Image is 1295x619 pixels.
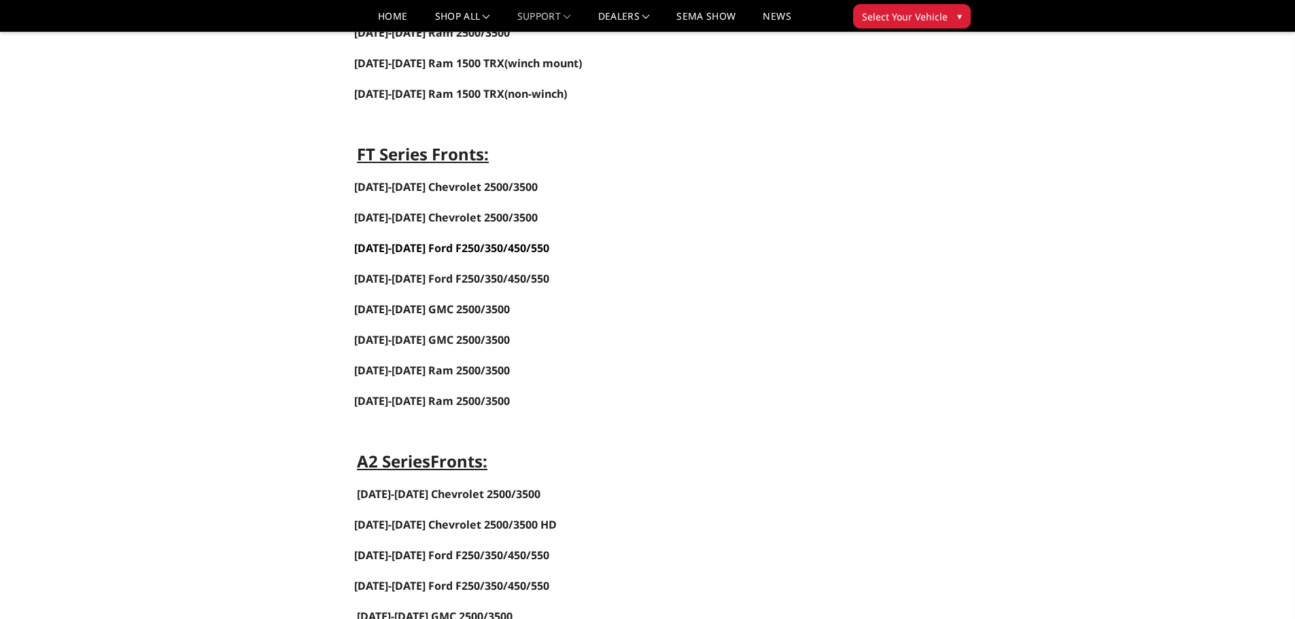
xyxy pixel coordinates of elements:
[357,487,540,501] a: [DATE]-[DATE] Chevrolet 2500/3500
[354,86,567,101] span: (non-winch)
[354,302,510,317] a: [DATE]-[DATE] GMC 2500/3500
[354,56,504,71] span: [DATE]-[DATE] Ram 1500 TRX
[354,395,510,408] a: [DATE]-[DATE] Ram 2500/3500
[504,56,582,71] span: (winch mount)
[354,518,557,531] a: [DATE]-[DATE] Chevrolet 2500/3500 HD
[862,10,948,24] span: Select Your Vehicle
[357,143,489,165] strong: FT Series Fronts:
[354,517,557,532] span: [DATE]-[DATE] Chevrolet 2500/3500 HD
[517,12,571,31] a: Support
[957,9,962,23] span: ▾
[354,25,510,40] a: [DATE]-[DATE] Ram 2500/3500
[354,57,504,70] a: [DATE]-[DATE] Ram 1500 TRX
[763,12,791,31] a: News
[435,12,490,31] a: shop all
[354,363,510,378] a: [DATE]-[DATE] Ram 2500/3500
[354,271,549,286] a: [DATE]-[DATE] Ford F250/350/450/550
[354,210,538,225] a: [DATE]-[DATE] Chevrolet 2500/3500
[354,86,504,101] a: [DATE]-[DATE] Ram 1500 TRX
[378,12,407,31] a: Home
[598,12,650,31] a: Dealers
[430,450,483,472] strong: Fronts
[1227,554,1295,619] iframe: Chat Widget
[853,4,971,29] button: Select Your Vehicle
[676,12,736,31] a: SEMA Show
[354,332,510,347] a: [DATE]-[DATE] GMC 2500/3500
[357,450,487,472] strong: A2 Series :
[354,548,549,563] a: [DATE]-[DATE] Ford F250/350/450/550
[354,241,549,255] a: [DATE]-[DATE] Ford F250/350/450/550
[354,179,538,194] a: [DATE]-[DATE] Chevrolet 2500/3500
[354,393,510,408] span: [DATE]-[DATE] Ram 2500/3500
[354,578,549,593] a: [DATE]-[DATE] Ford F250/350/450/550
